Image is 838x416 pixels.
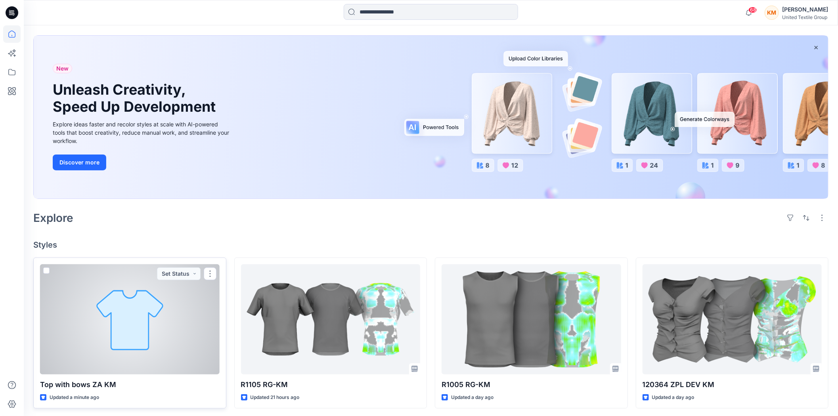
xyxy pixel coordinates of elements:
[782,14,828,20] div: United Textile Group
[40,379,220,390] p: Top with bows ZA KM
[241,264,421,374] a: R1105 RG-KM
[33,212,73,224] h2: Explore
[33,240,828,250] h4: Styles
[251,393,300,402] p: Updated 21 hours ago
[56,64,69,73] span: New
[241,379,421,390] p: R1105 RG-KM
[53,155,231,170] a: Discover more
[765,6,779,20] div: KM
[53,155,106,170] button: Discover more
[442,379,621,390] p: R1005 RG-KM
[53,120,231,145] div: Explore ideas faster and recolor styles at scale with AI-powered tools that boost creativity, red...
[53,81,219,115] h1: Unleash Creativity, Speed Up Development
[50,393,99,402] p: Updated a minute ago
[451,393,494,402] p: Updated a day ago
[442,264,621,374] a: R1005 RG-KM
[782,5,828,14] div: [PERSON_NAME]
[40,264,220,374] a: Top with bows ZA KM
[643,264,822,374] a: 120364 ZPL DEV KM
[748,7,757,13] span: 68
[643,379,822,390] p: 120364 ZPL DEV KM
[652,393,695,402] p: Updated a day ago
